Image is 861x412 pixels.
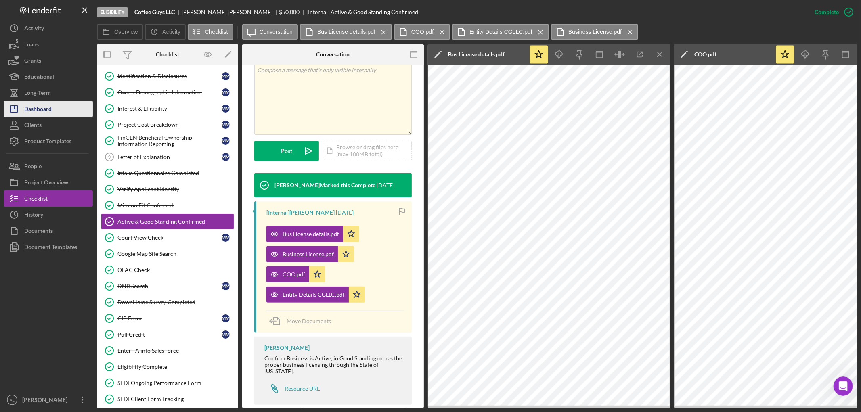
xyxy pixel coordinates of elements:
[283,271,305,278] div: COO.pdf
[117,396,234,402] div: SEDI Client Form Tracking
[156,51,179,58] div: Checklist
[551,24,638,40] button: Business License.pdf
[101,326,234,343] a: Pull CreditMM
[101,181,234,197] a: Verify Applicant Identity
[24,190,48,209] div: Checklist
[694,51,716,58] div: COO.pdf
[222,330,230,339] div: M M
[264,355,404,374] div: Confirm Business is Active, in Good Standing or has the proper business licensing through the Sta...
[101,310,234,326] a: CIP FormMM
[807,4,857,20] button: Complete
[4,392,93,408] button: AL[PERSON_NAME]
[134,9,175,15] b: Coffee Guys LLC
[260,29,293,35] label: Conversation
[117,121,222,128] div: Project Cost Breakdown
[394,24,450,40] button: COO.pdf
[117,234,222,241] div: Court View Check
[117,105,222,112] div: Interest & Eligibility
[24,69,54,87] div: Educational
[101,375,234,391] a: SEDI Ongoing Performance Form
[101,278,234,294] a: DNR SearchMM
[317,29,375,35] label: Bus License details.pdf
[101,246,234,262] a: Google Map Site Search
[4,101,93,117] button: Dashboard
[306,9,418,15] div: [Internal] Active & Good Standing Confirmed
[452,24,549,40] button: Entity Details CGLLC.pdf
[815,4,839,20] div: Complete
[117,347,234,354] div: Enter TA into SalesForce
[4,117,93,133] button: Clients
[222,105,230,113] div: M M
[101,197,234,213] a: Mission Fit Confirmed
[283,231,339,237] div: Bus License details.pdf
[24,101,52,119] div: Dashboard
[4,133,93,149] button: Product Templates
[117,380,234,386] div: SEDI Ongoing Performance Form
[336,209,354,216] time: 2025-08-29 18:44
[24,174,68,192] div: Project Overview
[4,20,93,36] a: Activity
[117,299,234,305] div: DownHome Survey Completed
[4,52,93,69] a: Grants
[117,202,234,209] div: Mission Fit Confirmed
[101,391,234,407] a: SEDI Client Form Tracking
[117,331,222,338] div: Pull Credit
[24,158,42,176] div: People
[469,29,532,35] label: Entity Details CGLLC.pdf
[4,223,93,239] button: Documents
[24,20,44,38] div: Activity
[266,287,365,303] button: Entity Details CGLLC.pdf
[101,230,234,246] a: Court View CheckMM
[188,24,233,40] button: Checklist
[117,364,234,370] div: Eligibility Complete
[4,69,93,85] a: Educational
[266,246,354,262] button: Business License.pdf
[254,141,319,161] button: Post
[162,29,180,35] label: Activity
[279,8,300,15] span: $50,000
[222,137,230,145] div: M M
[101,165,234,181] a: Intake Questionnaire Completed
[101,149,234,165] a: 9Letter of ExplanationMM
[4,174,93,190] button: Project Overview
[24,36,39,54] div: Loans
[101,100,234,117] a: Interest & EligibilityMM
[242,24,298,40] button: Conversation
[222,121,230,129] div: M M
[101,359,234,375] a: Eligibility Complete
[4,239,93,255] a: Document Templates
[97,24,143,40] button: Overview
[222,234,230,242] div: M M
[4,190,93,207] button: Checklist
[568,29,622,35] label: Business License.pdf
[10,398,15,402] text: AL
[266,311,339,331] button: Move Documents
[222,282,230,290] div: M M
[205,29,228,35] label: Checklist
[24,133,71,151] div: Product Templates
[264,345,310,351] div: [PERSON_NAME]
[117,134,222,147] div: FinCEN Beneficial Ownership Information Reporting
[101,343,234,359] a: Enter TA into SalesForce
[108,155,111,159] tspan: 9
[97,7,128,17] div: Eligibility
[24,239,77,257] div: Document Templates
[4,158,93,174] button: People
[24,52,41,71] div: Grants
[287,318,331,324] span: Move Documents
[266,209,335,216] div: [Internal] [PERSON_NAME]
[117,154,222,160] div: Letter of Explanation
[281,141,292,161] div: Post
[4,85,93,101] button: Long-Term
[145,24,185,40] button: Activity
[448,51,505,58] div: Bus License details.pdf
[834,376,853,396] iframe: Intercom live chat
[101,117,234,133] a: Project Cost BreakdownMM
